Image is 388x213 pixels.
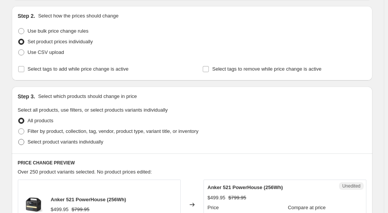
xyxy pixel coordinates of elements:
[18,160,366,166] h6: PRICE CHANGE PREVIEW
[229,194,246,202] strike: $799.95
[208,194,226,202] div: $499.95
[28,139,103,145] span: Select product variants individually
[212,66,322,72] span: Select tags to remove while price change is active
[38,93,137,100] p: Select which products should change in price
[288,205,326,210] span: Compare at price
[18,169,152,175] span: Over 250 product variants selected. No product prices edited:
[38,12,118,20] p: Select how the prices should change
[18,93,35,100] h2: Step 3.
[28,49,64,55] span: Use CSV upload
[18,12,35,20] h2: Step 2.
[28,118,54,123] span: All products
[51,197,126,202] span: Anker 521 PowerHouse (256Wh)
[28,128,199,134] span: Filter by product, collection, tag, vendor, product type, variant title, or inventory
[28,39,93,44] span: Set product prices individually
[342,183,360,189] span: Unedited
[28,28,88,34] span: Use bulk price change rules
[28,66,129,72] span: Select tags to add while price change is active
[208,185,283,190] span: Anker 521 PowerHouse (256Wh)
[208,205,219,210] span: Price
[18,107,168,113] span: Select all products, use filters, or select products variants individually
